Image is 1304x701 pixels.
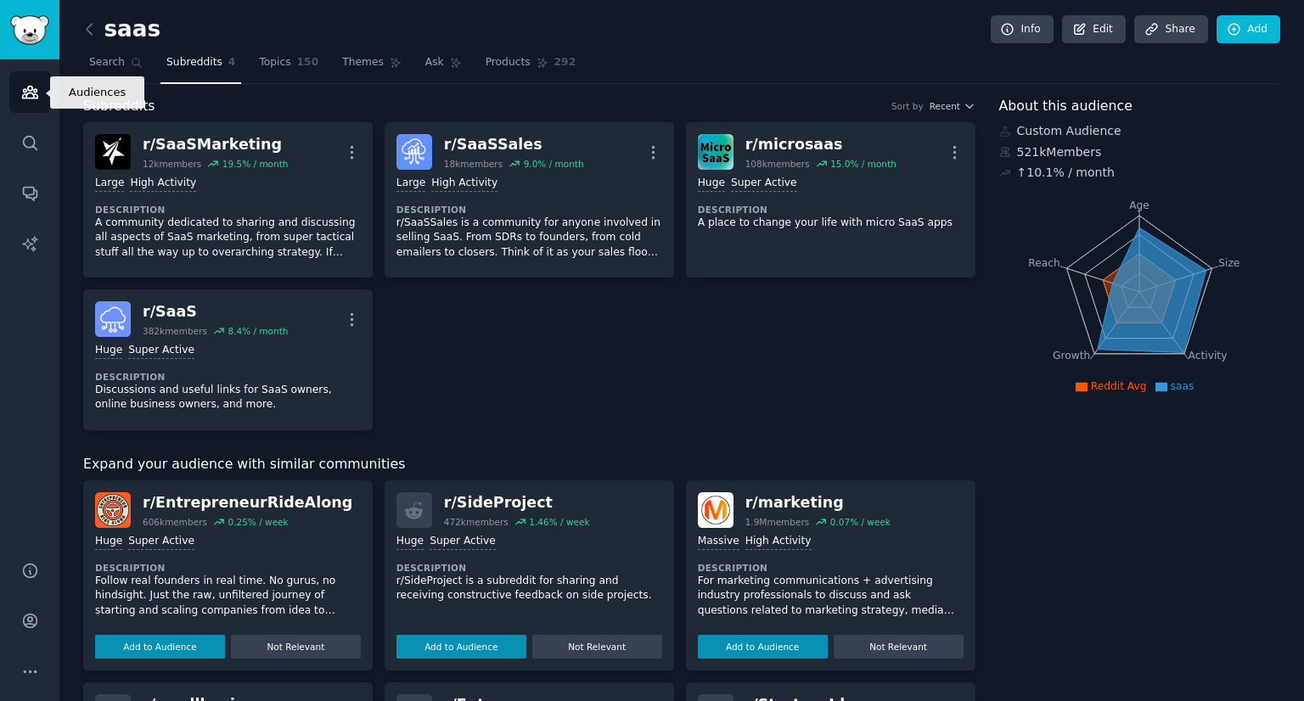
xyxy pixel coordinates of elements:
div: 472k members [444,516,509,528]
dt: Description [698,562,964,574]
img: SaaS [95,301,131,337]
p: A place to change your life with micro SaaS apps [698,216,964,231]
span: Topics [259,55,290,70]
a: Search [83,49,149,84]
div: High Activity [431,176,497,192]
div: r/ microsaas [745,134,896,155]
dt: Description [95,204,361,216]
tspan: Age [1129,199,1149,211]
div: Massive [698,534,739,550]
a: microsaasr/microsaas108kmembers15.0% / monthHugeSuper ActiveDescriptionA place to change your lif... [686,122,975,278]
a: Info [991,15,1054,44]
a: Subreddits4 [160,49,241,84]
a: SaaSr/SaaS382kmembers8.4% / monthHugeSuper ActiveDescriptionDiscussions and useful links for SaaS... [83,289,373,430]
div: Super Active [128,343,194,359]
p: r/SaaSSales is a community for anyone involved in selling SaaS. From SDRs to founders, from cold ... [396,216,662,261]
p: For marketing communications + advertising industry professionals to discuss and ask questions re... [698,574,964,619]
div: 18k members [444,158,503,170]
span: Recent [930,100,960,112]
div: 108k members [745,158,810,170]
div: High Activity [745,534,812,550]
span: Search [89,55,125,70]
div: 0.07 % / week [830,516,891,528]
dt: Description [396,204,662,216]
div: 1.46 % / week [529,516,589,528]
div: Super Active [128,534,194,550]
a: Edit [1062,15,1126,44]
span: Reddit Avg [1091,380,1147,392]
a: Themes [336,49,407,84]
a: Topics150 [253,49,324,84]
div: Sort by [891,100,924,112]
a: Add [1217,15,1280,44]
button: Not Relevant [834,635,964,659]
div: 15.0 % / month [830,158,896,170]
span: 150 [297,55,319,70]
button: Not Relevant [532,635,662,659]
div: Huge [95,534,122,550]
p: Discussions and useful links for SaaS owners, online business owners, and more. [95,383,361,412]
button: Not Relevant [231,635,361,659]
div: 1.9M members [745,516,810,528]
dt: Description [698,204,964,216]
div: r/ SaaSMarketing [143,134,288,155]
a: Products292 [480,49,582,84]
p: A community dedicated to sharing and discussing all aspects of SaaS marketing, from super tactica... [95,216,361,261]
div: Large [396,176,425,192]
div: Custom Audience [999,122,1281,140]
span: Expand your audience with similar communities [83,454,405,475]
div: r/ SaaS [143,301,288,322]
span: saas [1171,380,1194,392]
div: Super Active [731,176,797,192]
div: r/ SaaSSales [444,134,584,155]
img: SaaSSales [396,134,432,170]
div: Huge [95,343,122,359]
dt: Description [396,562,662,574]
img: GummySearch logo [10,15,49,45]
a: Ask [419,49,468,84]
img: marketing [698,492,733,528]
button: Add to Audience [95,635,225,659]
div: 0.25 % / week [228,516,288,528]
div: Huge [698,176,725,192]
div: Large [95,176,124,192]
p: r/SideProject is a subreddit for sharing and receiving constructive feedback on side projects. [396,574,662,603]
h2: saas [83,16,160,43]
a: SaaSMarketingr/SaaSMarketing12kmembers19.5% / monthLargeHigh ActivityDescriptionA community dedic... [83,122,373,278]
button: Recent [930,100,975,112]
button: Add to Audience [396,635,526,659]
span: Subreddits [83,96,155,117]
span: 292 [554,55,576,70]
div: 606k members [143,516,207,528]
p: Follow real founders in real time. No gurus, no hindsight. Just the raw, unfiltered journey of st... [95,574,361,619]
span: Subreddits [166,55,222,70]
div: High Activity [130,176,196,192]
tspan: Size [1218,256,1239,268]
tspan: Growth [1053,350,1090,362]
div: Super Active [430,534,496,550]
span: About this audience [999,96,1133,117]
div: 382k members [143,325,207,337]
span: Products [486,55,531,70]
div: 9.0 % / month [524,158,584,170]
span: Ask [425,55,444,70]
button: Add to Audience [698,635,828,659]
img: EntrepreneurRideAlong [95,492,131,528]
div: r/ EntrepreneurRideAlong [143,492,352,513]
a: SaaSSalesr/SaaSSales18kmembers9.0% / monthLargeHigh ActivityDescriptionr/SaaSSales is a community... [385,122,674,278]
span: 4 [228,55,236,70]
img: SaaSMarketing [95,134,131,170]
tspan: Activity [1188,350,1227,362]
div: r/ marketing [745,492,891,513]
img: microsaas [698,134,733,170]
div: Huge [396,534,424,550]
span: Themes [342,55,384,70]
a: Share [1134,15,1207,44]
div: 8.4 % / month [228,325,288,337]
div: 12k members [143,158,201,170]
div: 521k Members [999,143,1281,161]
dt: Description [95,371,361,383]
div: ↑ 10.1 % / month [1017,164,1115,182]
div: r/ SideProject [444,492,590,513]
dt: Description [95,562,361,574]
